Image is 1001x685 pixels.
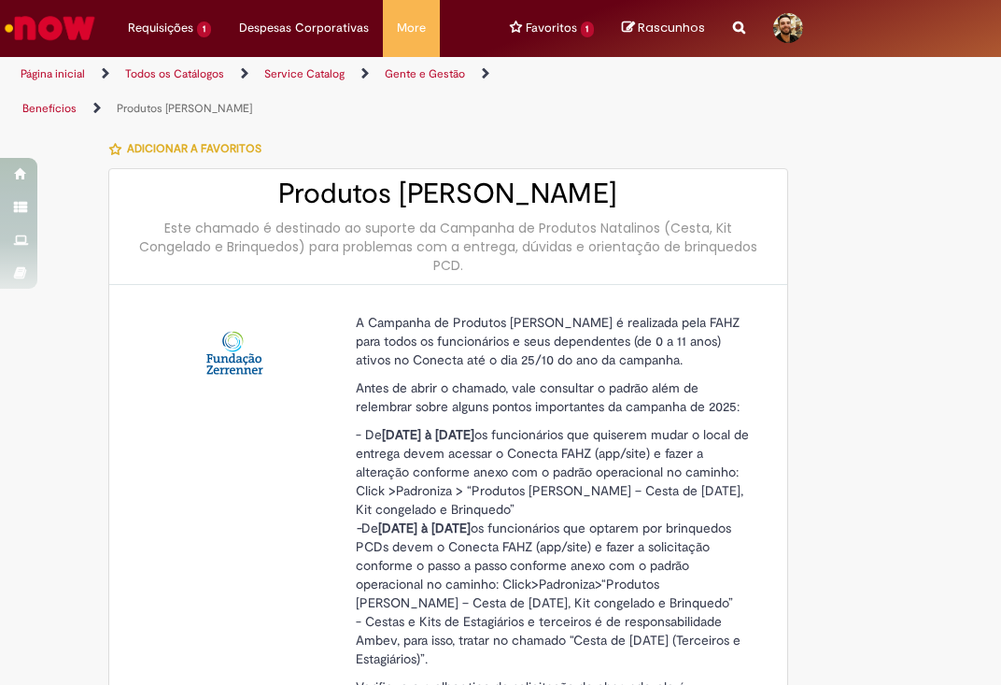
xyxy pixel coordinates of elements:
img: ServiceNow [2,9,98,47]
a: Benefícios [22,101,77,116]
span: Adicionar a Favoritos [127,141,261,156]
img: Produtos Natalinos - FAHZ [204,322,264,382]
div: Este chamado é destinado ao suporte da Campanha de Produtos Natalinos (Cesta, Kit Congelado e Bri... [128,219,769,275]
a: Gente e Gestão [385,66,465,81]
ul: Trilhas de página [14,57,570,126]
strong: [DATE] à [DATE] [378,520,471,536]
span: Despesas Corporativas [239,19,369,37]
a: No momento, sua lista de rascunhos tem 0 Itens [622,19,705,36]
a: Service Catalog [264,66,345,81]
span: A Campanha de Produtos [PERSON_NAME] é realizada pela FAHZ para todos os funcionários e seus depe... [356,314,740,368]
span: 1 [581,21,595,37]
a: Produtos [PERSON_NAME] [117,101,252,116]
span: Antes de abrir o chamado, vale consultar o padrão além de relembrar sobre alguns pontos important... [356,379,740,415]
span: Rascunhos [638,19,705,36]
span: Requisições [128,19,193,37]
a: Todos os Catálogos [125,66,224,81]
h2: Produtos [PERSON_NAME] [128,178,769,209]
span: More [397,19,426,37]
a: Página inicial [21,66,85,81]
span: Favoritos [526,19,577,37]
span: De os funcionários que optarem por brinquedos PCDs devem o Conecta FAHZ (app/site) e fazer a soli... [356,520,733,611]
em: - [356,520,361,536]
strong: [DATE] à [DATE] [382,426,474,443]
button: Adicionar a Favoritos [108,129,272,168]
span: 1 [197,21,211,37]
span: - Cestas e Kits de Estagiários e terceiros é de responsabilidade Ambev, para isso, tratar no cham... [356,613,740,667]
span: - De os funcionários que quiserem mudar o local de entrega devem acessar o Conecta FAHZ (app/site... [356,426,749,518]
